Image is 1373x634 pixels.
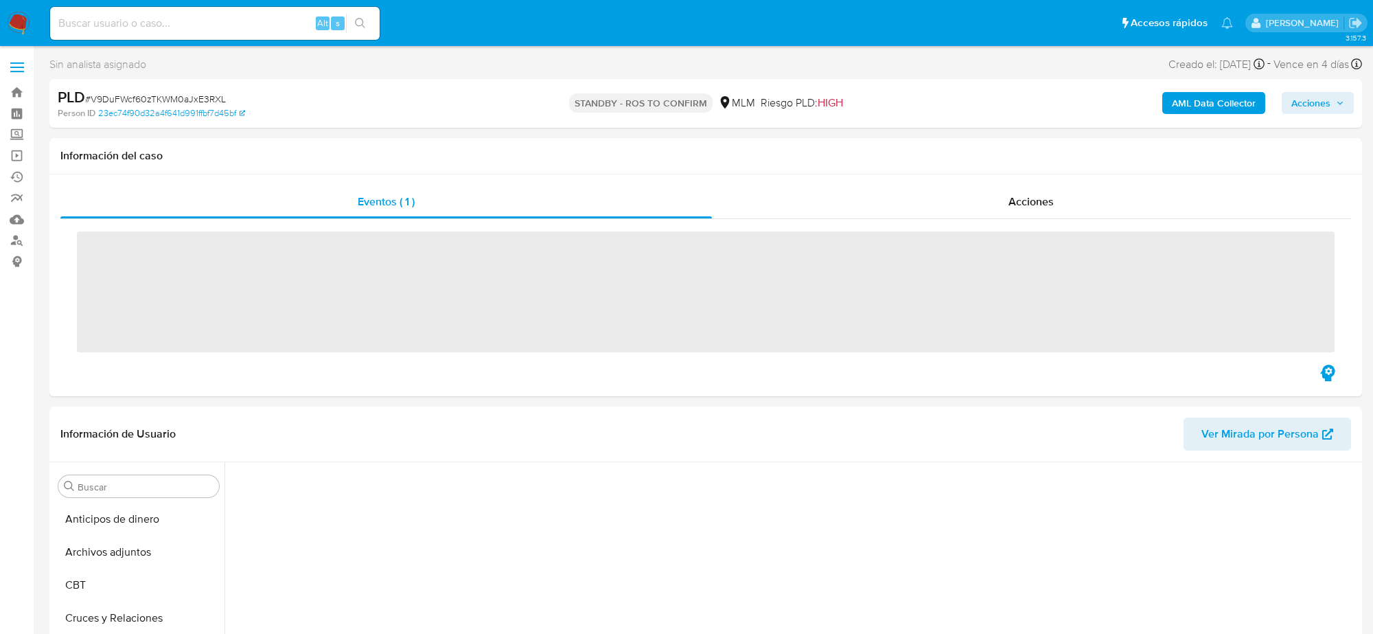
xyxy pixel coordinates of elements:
[1184,418,1351,451] button: Ver Mirada por Persona
[1273,57,1349,72] span: Vence en 4 días
[1162,92,1265,114] button: AML Data Collector
[569,93,713,113] p: STANDBY - ROS TO CONFIRM
[317,16,328,30] span: Alt
[1348,16,1363,30] a: Salir
[1291,92,1330,114] span: Acciones
[1267,55,1271,73] span: -
[346,14,374,33] button: search-icon
[53,503,224,536] button: Anticipos de dinero
[1266,16,1343,30] p: cesar.gonzalez@mercadolibre.com.mx
[60,149,1351,163] h1: Información del caso
[1282,92,1354,114] button: Acciones
[1201,418,1319,451] span: Ver Mirada por Persona
[358,194,415,210] span: Eventos ( 1 )
[1221,17,1233,29] a: Notificaciones
[1131,16,1208,30] span: Accesos rápidos
[77,231,1335,352] span: ‌
[761,95,843,111] span: Riesgo PLD:
[60,427,176,441] h1: Información de Usuario
[58,86,85,108] b: PLD
[336,16,340,30] span: s
[818,95,843,111] span: HIGH
[53,536,224,569] button: Archivos adjuntos
[85,92,226,106] span: # V9DuFWcf60zTKWM0aJxE3RXL
[718,95,755,111] div: MLM
[64,481,75,492] button: Buscar
[98,107,245,120] a: 23ec74f90d32a4f641d991ffbf7d45bf
[1008,194,1054,210] span: Acciones
[50,14,380,32] input: Buscar usuario o caso...
[78,481,214,493] input: Buscar
[1172,92,1256,114] b: AML Data Collector
[53,569,224,602] button: CBT
[58,107,95,120] b: Person ID
[1168,55,1265,73] div: Creado el: [DATE]
[49,57,146,72] span: Sin analista asignado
